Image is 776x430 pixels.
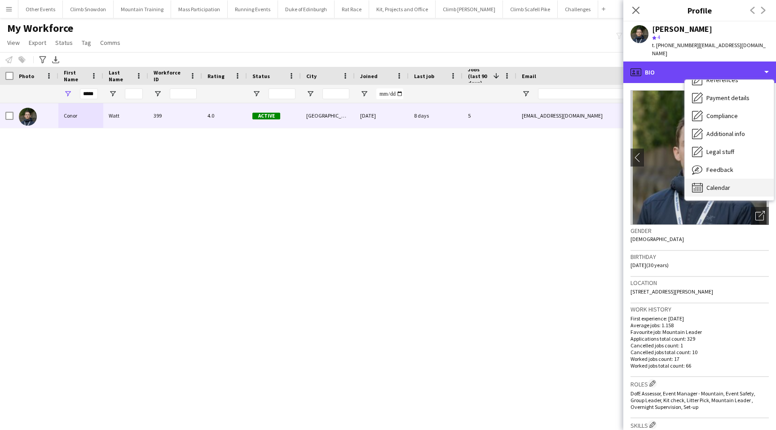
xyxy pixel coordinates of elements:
span: [DATE] (30 years) [630,262,669,268]
p: First experience: [DATE] [630,315,769,322]
span: View [7,39,20,47]
h3: Location [630,279,769,287]
span: Last job [414,73,434,79]
div: 399 [148,103,202,128]
button: Open Filter Menu [360,90,368,98]
a: View [4,37,23,48]
p: Applications total count: 329 [630,335,769,342]
button: Mass Participation [171,0,228,18]
button: Open Filter Menu [64,90,72,98]
button: Open Filter Menu [522,90,530,98]
span: Jobs (last 90 days) [468,66,489,86]
button: Open Filter Menu [154,90,162,98]
div: 5 [463,103,516,128]
span: City [306,73,317,79]
div: Calendar [685,179,774,197]
a: Export [25,37,50,48]
img: Conor Watt [19,108,37,126]
input: City Filter Input [322,88,349,99]
button: Open Filter Menu [109,90,117,98]
span: Additional info [706,130,745,138]
button: Climb Snowdon [63,0,114,18]
app-action-btn: Advanced filters [37,54,48,65]
span: Calendar [706,184,730,192]
p: Favourite job: Mountain Leader [630,329,769,335]
span: Joined [360,73,378,79]
span: Active [252,113,280,119]
button: Open Filter Menu [306,90,314,98]
input: Status Filter Input [269,88,295,99]
span: References [706,76,738,84]
span: DofE Assessor, Event Manager - Mountain, Event Safety, Group Leader, Kit check, Litter Pick, Moun... [630,390,755,410]
a: Status [52,37,76,48]
h3: Roles [630,379,769,388]
p: Cancelled jobs count: 1 [630,342,769,349]
button: Climb Scafell Pike [503,0,558,18]
span: Comms [100,39,120,47]
p: Average jobs: 1.158 [630,322,769,329]
span: Feedback [706,166,733,174]
button: Duke of Edinburgh [278,0,335,18]
span: Export [29,39,46,47]
span: t. [PHONE_NUMBER] [652,42,699,48]
a: Tag [78,37,95,48]
div: Payment details [685,89,774,107]
span: Compliance [706,112,738,120]
span: Legal stuff [706,148,734,156]
span: Photo [19,73,34,79]
button: Open Filter Menu [252,90,260,98]
button: Running Events [228,0,278,18]
div: [EMAIL_ADDRESS][DOMAIN_NAME] [516,103,696,128]
div: Additional info [685,125,774,143]
div: Conor [58,103,103,128]
div: Compliance [685,107,774,125]
span: Last Name [109,69,132,83]
span: Workforce ID [154,69,186,83]
div: 8 days [409,103,463,128]
span: Rating [207,73,225,79]
div: Open photos pop-in [751,207,769,225]
a: Comms [97,37,124,48]
div: [PERSON_NAME] [652,25,712,33]
span: Email [522,73,536,79]
p: Cancelled jobs total count: 10 [630,349,769,355]
div: [DATE] [355,103,409,128]
span: [STREET_ADDRESS][PERSON_NAME] [630,288,713,295]
app-action-btn: Export XLSX [50,54,61,65]
button: Rat Race [335,0,369,18]
button: Kit, Projects and Office [369,0,436,18]
input: Email Filter Input [538,88,691,99]
div: 4.0 [202,103,247,128]
div: Bio [623,61,776,83]
span: [DEMOGRAPHIC_DATA] [630,236,684,242]
input: Joined Filter Input [376,88,403,99]
h3: Gender [630,227,769,235]
h3: Skills [630,420,769,430]
span: Status [252,73,270,79]
input: Last Name Filter Input [125,88,143,99]
button: Mountain Training [114,0,171,18]
span: Payment details [706,94,750,102]
span: Tag [82,39,91,47]
input: First Name Filter Input [80,88,98,99]
h3: Profile [623,4,776,16]
button: Climb [PERSON_NAME] [436,0,503,18]
span: Status [55,39,73,47]
p: Worked jobs count: 17 [630,355,769,362]
div: Legal stuff [685,143,774,161]
h3: Work history [630,305,769,313]
img: Crew avatar or photo [630,90,769,225]
span: First Name [64,69,87,83]
div: References [685,71,774,89]
div: [GEOGRAPHIC_DATA] [301,103,355,128]
p: Worked jobs total count: 66 [630,362,769,369]
button: Challenges [558,0,598,18]
span: My Workforce [7,22,73,35]
button: Other Events [18,0,63,18]
input: Workforce ID Filter Input [170,88,197,99]
span: 4 [657,34,660,40]
h3: Birthday [630,253,769,261]
div: Watt [103,103,148,128]
div: Feedback [685,161,774,179]
span: | [EMAIL_ADDRESS][DOMAIN_NAME] [652,42,766,57]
